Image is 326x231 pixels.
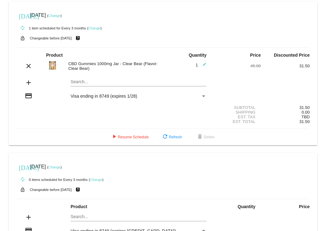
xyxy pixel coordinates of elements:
input: Search... [71,80,206,85]
strong: Discounted Price [274,53,310,58]
mat-icon: lock_open [19,186,26,194]
a: Change [90,178,102,182]
mat-icon: add [25,213,32,221]
mat-icon: clear [25,62,32,70]
small: 1 item scheduled for Every 3 months [16,26,86,30]
div: Shipping [212,110,261,115]
mat-icon: live_help [74,186,82,194]
mat-icon: credit_card [25,92,32,100]
a: Change [48,165,61,169]
img: Clear-Bears-1000mg-1-1.jpg [46,59,59,72]
small: Changeable before [DATE] [30,188,72,192]
span: Visa ending in 8749 (expires 1/28) [71,94,137,99]
mat-icon: delete [196,133,204,141]
mat-icon: refresh [161,133,169,141]
mat-icon: [DATE] [19,163,26,171]
strong: Price [250,53,261,58]
div: 45.00 [212,64,261,68]
mat-select: Payment Method [71,94,206,99]
span: 31.50 [299,119,310,124]
small: ( ) [47,14,62,18]
span: Delete [196,135,215,139]
strong: Quantity [189,53,206,58]
span: 1 [195,63,206,67]
button: Refresh [156,131,187,143]
small: ( ) [47,165,62,169]
a: Change [88,26,100,30]
a: Change [48,14,61,18]
div: Est. Total [212,119,261,124]
div: Subtotal [212,105,261,110]
strong: Price [299,204,310,209]
small: Changeable before [DATE] [30,36,72,40]
div: 31.50 [261,105,310,110]
small: ( ) [87,26,102,30]
input: Search... [71,214,206,219]
small: 0 items scheduled for Every 3 months [16,178,88,182]
mat-icon: autorenew [19,24,26,32]
mat-icon: add [25,79,32,86]
strong: Quantity [238,204,255,209]
mat-icon: play_arrow [110,133,118,141]
mat-icon: autorenew [19,176,26,183]
button: Resume Schedule [105,131,154,143]
mat-icon: edit [199,62,206,70]
div: Est. Tax [212,115,261,119]
mat-icon: lock_open [19,34,26,42]
strong: Product [71,204,87,209]
small: ( ) [89,178,104,182]
strong: Product [46,53,63,58]
div: CBD Gummies 1000mg Jar - Clear Bear (Flavor: Clear Bear) [65,61,163,71]
div: 31.50 [261,64,310,68]
button: Delete [191,131,220,143]
mat-icon: live_help [74,34,82,42]
span: Refresh [161,135,182,139]
span: TBD [302,115,310,119]
span: Resume Schedule [110,135,149,139]
span: 0.00 [302,110,310,115]
mat-icon: [DATE] [19,12,26,19]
